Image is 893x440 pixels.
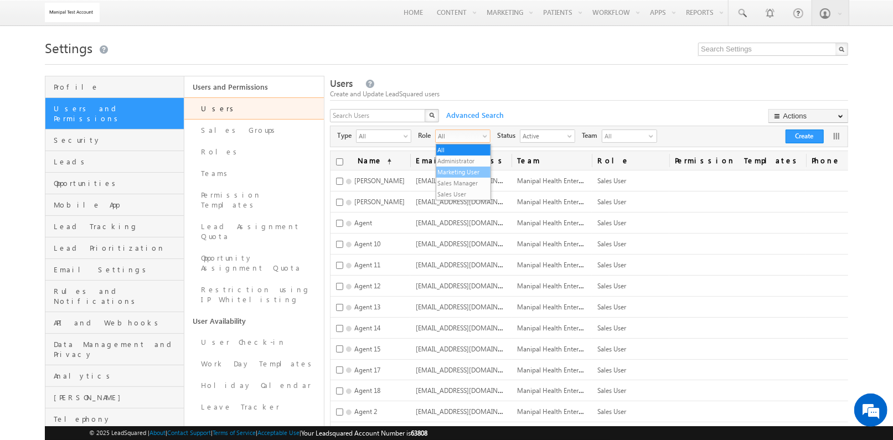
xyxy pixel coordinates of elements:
span: Manipal Health Enterprises Pvt Ltd [517,406,617,416]
button: Actions [768,109,848,123]
span: Email Settings [54,265,182,275]
span: Security [54,135,182,145]
a: About [149,429,166,436]
span: [EMAIL_ADDRESS][DOMAIN_NAME] [416,365,522,374]
span: Active [520,130,566,141]
span: Agent 14 [354,324,380,332]
a: Analytics [45,365,184,387]
a: Leads [45,151,184,173]
span: Manipal Health Enterprises Pvt Ltd [517,323,617,332]
span: select [567,133,576,139]
span: [EMAIL_ADDRESS][DOMAIN_NAME] [416,281,522,290]
img: Search [429,112,435,118]
span: Type [337,131,356,141]
span: Lead Tracking [54,221,182,231]
span: Settings [45,39,92,56]
span: Manipal Health Enterprises Pvt Ltd [517,344,617,353]
span: Mobile App [54,200,182,210]
span: Team [582,131,602,141]
a: Lead Prioritization [45,237,184,259]
a: Leave Tracker [184,396,324,418]
span: Profile [54,82,182,92]
span: select [483,133,492,139]
span: Manipal Health Enterprises Pvt Ltd [517,196,617,206]
span: Permission Templates [669,151,806,170]
span: Sales User [597,345,626,353]
span: Sales User [597,240,626,248]
span: Lead Prioritization [54,243,182,253]
li: Sales User [436,189,491,200]
span: Advanced Search [441,110,507,120]
a: Contact Support [167,429,211,436]
input: Search Users [330,109,426,122]
span: All [436,130,481,141]
span: Opportunities [54,178,182,188]
span: All [602,130,647,142]
img: d_60004797649_company_0_60004797649 [19,58,47,73]
span: [PERSON_NAME] [354,198,405,206]
span: Sales User [597,366,626,374]
a: Telephony [45,408,184,430]
span: Agent 17 [354,366,380,374]
a: Lead Assignment Quota [184,216,324,247]
a: Roles [184,141,324,163]
img: Custom Logo [45,3,100,22]
a: Support [184,418,324,439]
a: Mobile App [45,194,184,216]
a: API and Webhooks [45,312,184,334]
span: Agent 13 [354,303,380,311]
span: Agent [354,219,372,227]
span: Agent 15 [354,345,380,353]
a: Holiday Calendar [184,375,324,396]
span: Manipal Health Enterprises Pvt Ltd [517,281,617,290]
span: Agent 10 [354,240,380,248]
span: Sales User [597,261,626,269]
span: Manipal Health Enterprises Pvt Ltd [517,175,617,185]
a: Email Address [410,151,512,170]
span: Agent 2 [354,407,377,416]
span: Manipal Health Enterprises Pvt Ltd [517,385,617,395]
a: Users and Permissions [45,98,184,130]
span: Manipal Health Enterprises Pvt Ltd [517,260,617,269]
a: Data Management and Privacy [45,334,184,365]
li: All [436,144,491,156]
a: Users [184,97,324,120]
a: Opportunity Assignment Quota [184,247,324,279]
span: Sales User [597,303,626,311]
span: Leads [54,157,182,167]
span: [EMAIL_ADDRESS][DOMAIN_NAME] [416,260,522,269]
span: All [357,130,402,141]
span: [EMAIL_ADDRESS][DOMAIN_NAME] [416,344,522,353]
span: [EMAIL_ADDRESS][DOMAIN_NAME] [416,302,522,311]
span: Sales User [597,407,626,416]
span: Agent 12 [354,282,380,290]
input: Search Settings [698,43,848,56]
span: [EMAIL_ADDRESS][DOMAIN_NAME] [416,406,522,416]
a: Email Settings [45,259,184,281]
span: Sales User [597,177,626,185]
span: [EMAIL_ADDRESS][DOMAIN_NAME] [416,323,522,332]
a: Restriction using IP Whitelisting [184,279,324,310]
em: Start Chat [151,341,201,356]
span: Role [418,131,435,141]
span: Analytics [54,371,182,381]
a: User Check-in [184,332,324,353]
span: Manipal Health Enterprises Pvt Ltd [517,365,617,374]
span: [PERSON_NAME] [54,392,182,402]
span: [EMAIL_ADDRESS][DOMAIN_NAME] [416,239,522,248]
a: Sales Groups [184,120,324,141]
a: Rules and Notifications [45,281,184,312]
span: [EMAIL_ADDRESS][DOMAIN_NAME] [416,196,522,206]
span: [EMAIL_ADDRESS][DOMAIN_NAME] [416,175,522,185]
li: Administrator [436,156,491,167]
span: Sales User [597,324,626,332]
a: Terms of Service [213,429,256,436]
span: [EMAIL_ADDRESS][DOMAIN_NAME] [416,218,522,227]
span: API and Webhooks [54,318,182,328]
span: Users [330,77,353,90]
span: Status [497,131,520,141]
div: Chat with us now [58,58,186,73]
a: Users and Permissions [184,76,324,97]
a: Profile [45,76,184,98]
span: (sorted ascending) [383,157,391,166]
